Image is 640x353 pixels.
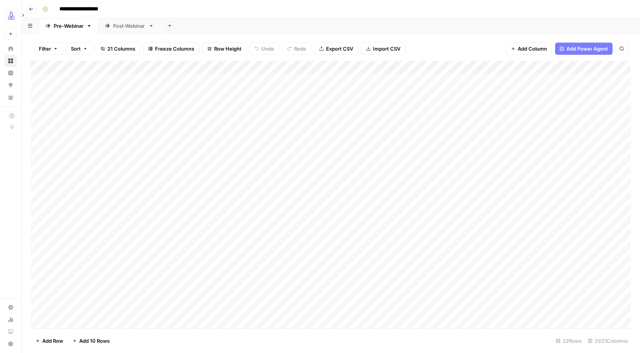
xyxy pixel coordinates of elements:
[250,43,279,55] button: Undo
[107,45,135,52] span: 21 Columns
[566,45,608,52] span: Add Power Agent
[282,43,311,55] button: Redo
[5,326,17,338] a: Learning Hub
[326,45,353,52] span: Export CSV
[5,67,17,79] a: Insights
[214,45,242,52] span: Row Height
[555,43,613,55] button: Add Power Agent
[518,45,547,52] span: Add Column
[39,45,51,52] span: Filter
[261,45,274,52] span: Undo
[98,18,160,33] a: Post-Webinar
[155,45,194,52] span: Freeze Columns
[553,335,585,347] div: 22 Rows
[34,43,63,55] button: Filter
[314,43,358,55] button: Export CSV
[5,79,17,91] a: Opportunities
[5,301,17,313] a: Settings
[5,6,17,25] button: Workspace: AirOps Growth
[71,45,81,52] span: Sort
[39,18,98,33] a: Pre-Webinar
[5,338,17,350] button: Help + Support
[585,335,631,347] div: 21/21 Columns
[79,337,110,345] span: Add 10 Rows
[31,335,68,347] button: Add Row
[294,45,306,52] span: Redo
[54,22,83,30] div: Pre-Webinar
[5,91,17,103] a: Your Data
[66,43,93,55] button: Sort
[361,43,405,55] button: Import CSV
[113,22,146,30] div: Post-Webinar
[506,43,552,55] button: Add Column
[143,43,199,55] button: Freeze Columns
[5,55,17,67] a: Browse
[373,45,400,52] span: Import CSV
[96,43,140,55] button: 21 Columns
[202,43,246,55] button: Row Height
[5,9,18,22] img: AirOps Growth Logo
[5,43,17,55] a: Home
[68,335,114,347] button: Add 10 Rows
[5,313,17,326] a: Usage
[42,337,63,345] span: Add Row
